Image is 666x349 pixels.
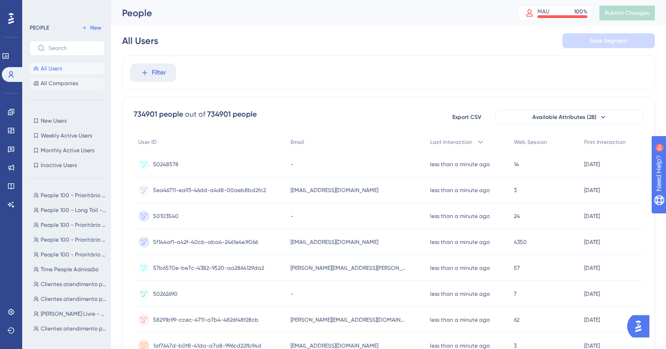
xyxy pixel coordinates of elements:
button: Clientes atendimento premium - leva 3 [30,279,110,290]
div: 734901 people [134,109,183,120]
span: Email [290,138,304,146]
time: less than a minute ago [430,161,490,168]
span: - [290,212,293,220]
span: 57b6570e-be7c-4382-9520-aa2864129da2 [153,264,264,272]
div: MAU [537,8,549,15]
span: Publish Changes [605,9,649,17]
span: New Users [41,117,67,125]
button: New Users [30,115,105,126]
button: Time People Admissão [30,264,110,275]
button: Filter [130,63,176,82]
span: People 100 - Prioritário - [PERSON_NAME] [41,251,106,258]
span: All Users [41,65,62,72]
button: People 100 - Long Tail - [PERSON_NAME] [30,205,110,216]
span: New [90,24,101,31]
time: less than a minute ago [430,213,490,219]
span: User ID [138,138,157,146]
input: Search [49,45,97,51]
span: 50262690 [153,290,178,298]
div: PEOPLE [30,24,49,31]
div: out of [185,109,205,120]
span: All Companies [41,80,78,87]
span: Filter [152,67,166,78]
time: [DATE] [584,239,600,245]
span: 57 [514,264,520,272]
span: People 100 - Prioritário - [PERSON_NAME] [41,236,106,243]
time: less than a minute ago [430,317,490,323]
span: People 100 - Prioritário - [PERSON_NAME] [41,221,106,229]
button: Export CSV [444,110,490,125]
button: All Companies [30,78,105,89]
button: People 100 - Prioritário - [PERSON_NAME] [PERSON_NAME] [30,190,110,201]
span: Last Interaction [430,138,472,146]
span: 50248578 [153,161,179,168]
button: Save Segment [562,33,655,48]
time: [DATE] [584,291,600,297]
button: [PERSON_NAME] Livre - People [30,308,110,319]
time: less than a minute ago [430,265,490,271]
span: [PERSON_NAME][EMAIL_ADDRESS][PERSON_NAME][DOMAIN_NAME] [290,264,406,272]
button: New [79,22,105,33]
span: 62 [514,316,519,324]
span: 4350 [514,238,527,246]
time: [DATE] [584,187,600,193]
span: 50103540 [153,212,179,220]
time: [DATE] [584,317,600,323]
span: Export CSV [452,113,481,121]
span: Need Help? [22,2,58,13]
span: Inactive Users [41,162,77,169]
span: Monthly Active Users [41,147,94,154]
time: less than a minute ago [430,239,490,245]
div: People [122,6,495,19]
time: less than a minute ago [430,291,490,297]
button: People 100 - Prioritário - [PERSON_NAME] [30,219,110,231]
button: People 100 - Prioritário - [PERSON_NAME] [30,234,110,245]
span: Web Session [514,138,547,146]
button: Publish Changes [599,6,655,20]
span: 5f144af1-a42f-40cb-aba4-2461e4e1f066 [153,238,258,246]
button: Monthly Active Users [30,145,105,156]
div: All Users [122,34,158,47]
time: [DATE] [584,213,600,219]
time: [DATE] [584,161,600,168]
span: [PERSON_NAME] Livre - People [41,310,106,318]
span: 5ea46711-ea93-46dd-a4d8-00aeb8bd2fc2 [153,187,266,194]
span: Save Segment [590,37,628,44]
span: - [290,161,293,168]
span: Time People Admissão [41,266,99,273]
span: Clientes atendimento premium - leva 3 [41,280,106,288]
span: [PERSON_NAME][EMAIL_ADDRESS][DOMAIN_NAME] [290,316,406,324]
span: [EMAIL_ADDRESS][DOMAIN_NAME] [290,238,378,246]
span: Available Attributes (28) [532,113,597,121]
button: Clientes atendimento premium - leva 2 [30,293,110,305]
span: People 100 - Prioritário - [PERSON_NAME] [PERSON_NAME] [41,192,106,199]
div: 9+ [63,5,68,12]
span: People 100 - Long Tail - [PERSON_NAME] [41,206,106,214]
time: [DATE] [584,265,600,271]
span: 24 [514,212,520,220]
span: First Interaction [584,138,626,146]
button: All Users [30,63,105,74]
time: less than a minute ago [430,187,490,193]
span: Clientes atendimento premium Whats [41,325,106,332]
span: Clientes atendimento premium - leva 2 [41,295,106,303]
span: [EMAIL_ADDRESS][DOMAIN_NAME] [290,187,378,194]
time: [DATE] [584,343,600,349]
span: 3 [514,187,517,194]
span: 14 [514,161,519,168]
span: Weekly Active Users [41,132,92,139]
button: Weekly Active Users [30,130,105,141]
span: 7 [514,290,517,298]
span: 58291b99-ccec-4711-a7b4-4826f48f28cb [153,316,259,324]
span: - [290,290,293,298]
button: Inactive Users [30,160,105,171]
time: less than a minute ago [430,343,490,349]
iframe: UserGuiding AI Assistant Launcher [627,312,655,340]
div: 100 % [574,8,587,15]
button: Clientes atendimento premium Whats [30,323,110,334]
button: People 100 - Prioritário - [PERSON_NAME] [30,249,110,260]
div: 734901 people [207,109,257,120]
button: Available Attributes (28) [495,110,643,125]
